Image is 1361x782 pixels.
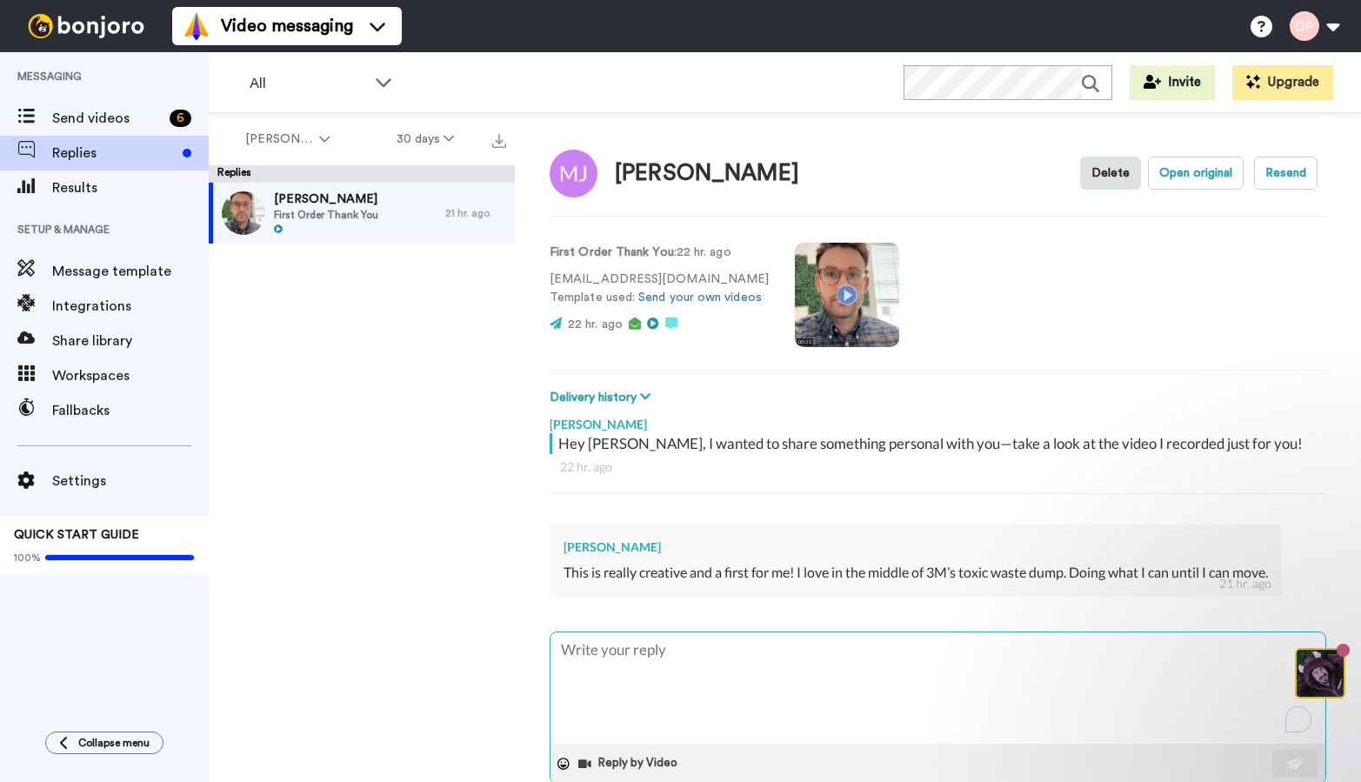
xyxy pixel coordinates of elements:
span: Settings [52,471,209,491]
img: c638375f-eacb-431c-9714-bd8d08f708a7-1584310529.jpg [2,3,49,50]
div: [PERSON_NAME] [615,161,799,186]
button: Delivery history [550,388,656,407]
span: [PERSON_NAME] [274,190,378,208]
span: Workspaces [52,365,209,386]
div: 21 hr. ago [445,206,506,220]
span: Integrations [52,296,209,317]
a: Send your own videos [638,291,762,304]
button: Upgrade [1232,65,1333,100]
p: [EMAIL_ADDRESS][DOMAIN_NAME] Template used: [550,271,769,307]
span: Video messaging [221,14,353,38]
div: [PERSON_NAME] [550,407,1326,433]
span: Collapse menu [78,736,150,750]
div: [PERSON_NAME] [564,538,1268,556]
button: Reply by Video [577,751,683,777]
button: [PERSON_NAME] [212,124,364,155]
span: [PERSON_NAME] [245,130,316,148]
img: export.svg [492,134,506,148]
strong: First Order Thank You [550,246,674,258]
button: Collapse menu [45,732,163,754]
span: Message template [52,261,209,282]
span: Results [52,177,209,198]
span: Fallbacks [52,400,209,421]
div: Replies [209,165,515,183]
button: Invite [1130,65,1215,100]
button: 30 days [364,124,488,155]
button: Resend [1254,157,1318,190]
button: Delete [1080,157,1141,190]
div: 21 hr. ago [1219,575,1271,592]
textarea: To enrich screen reader interactions, please activate Accessibility in Grammarly extension settings [550,632,1325,744]
span: Share library [52,331,209,351]
div: Hey [PERSON_NAME], I wanted to share something personal with you—take a look at the video I recor... [558,433,1322,454]
button: Export all results that match these filters now. [487,126,511,152]
div: 6 [170,110,191,127]
span: First Order Thank You [274,208,378,222]
span: Replies [52,143,176,164]
img: bj-logo-header-white.svg [21,14,151,38]
span: Send videos [52,108,163,129]
img: vm-color.svg [183,12,210,40]
span: 22 hr. ago [568,318,623,331]
iframe: Intercom notifications message [1013,643,1361,773]
p: : 22 hr. ago [550,244,769,262]
button: Open original [1148,157,1244,190]
img: 7bfc6245-49d5-4e9b-a10e-64fe45db8175-thumb.jpg [222,191,265,235]
span: All [250,73,366,94]
a: [PERSON_NAME]First Order Thank You21 hr. ago [209,183,515,244]
span: 100% [14,551,41,565]
div: This is really creative and a first for me! I love in the middle of 3M’s toxic waste dump. Doing ... [564,563,1268,583]
div: 22 hr. ago [560,458,1316,476]
span: QUICK START GUIDE [14,529,139,541]
img: Image of Mary Johnson [550,150,597,197]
